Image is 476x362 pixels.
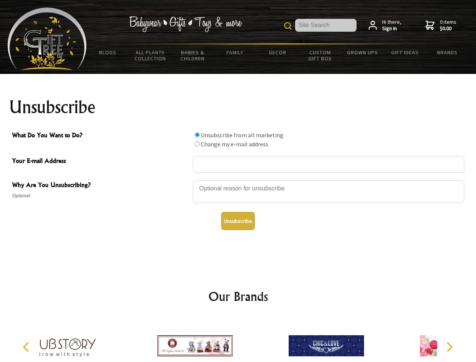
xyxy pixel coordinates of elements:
label: Unsubscribe from all marketing [201,131,283,139]
span: Your E-mail Address [12,156,189,167]
input: What Do You Want to Do? [195,132,200,137]
a: Brands [426,44,469,60]
a: Gift Ideas [384,44,426,60]
input: Your E-mail Address [193,156,464,173]
a: Custom Gift Box [299,44,341,66]
span: Hi there, [382,19,401,32]
img: product search [284,22,292,30]
strong: $0.00 [440,25,456,32]
a: Hi there,Sign in [369,19,401,32]
button: Unsubscribe [221,212,255,230]
strong: Sign in [382,25,401,32]
input: Site Search [295,19,357,32]
a: Decor [256,44,299,60]
button: Next [441,339,458,355]
input: What Do You Want to Do? [195,141,200,146]
a: Family [214,44,257,60]
span: Why Are You Unsubscribing? [12,180,189,191]
a: Babies & Children [171,44,214,66]
button: Previous [19,339,35,355]
a: Grown Ups [341,44,384,60]
h1: Unsubscribe [9,98,467,116]
textarea: Why Are You Unsubscribing? [193,180,464,203]
img: Babyware - Gifts - Toys and more... [8,8,87,70]
label: Change my e-mail address [201,140,268,148]
a: 0 items$0.00 [425,19,456,32]
h2: Our Brands [15,287,461,305]
span: What Do You Want to Do? [12,130,189,141]
a: BLOGS [87,44,129,60]
a: All Plants Collection [129,44,172,66]
span: Optional [12,191,189,200]
span: 0 items [440,18,456,32]
img: Babywear - Gifts - Toys & more [129,16,242,32]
